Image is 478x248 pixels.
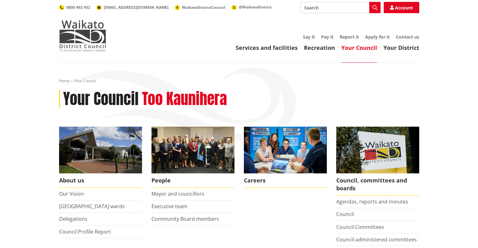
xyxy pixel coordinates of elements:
span: Careers [244,173,327,188]
a: Your Council [341,44,377,51]
a: Community Board members [151,215,219,222]
img: Waikato District Council - Te Kaunihera aa Takiwaa o Waikato [59,20,106,51]
a: Agendas, reports and minutes [336,198,408,205]
img: Waikato-District-Council-sign [336,127,419,173]
a: Council [336,211,354,218]
img: WDC Building 0015 [59,127,142,173]
span: About us [59,173,142,188]
span: 0800 492 452 [66,5,90,10]
a: 2022 Council People [151,127,234,188]
a: Council Committees [336,224,384,230]
a: Home [59,78,70,83]
a: WaikatoDistrictCouncil [175,5,225,10]
h1: Your Council [63,90,139,108]
a: Apply for it [365,34,390,40]
span: WaikatoDistrictCouncil [182,5,225,10]
a: Report it [340,34,359,40]
a: Council Profile Report [59,228,111,235]
nav: breadcrumb [59,78,419,84]
a: 0800 492 452 [59,5,90,10]
span: @WaikatoDistrict [239,4,272,10]
h2: Too Kaunihera [142,90,227,108]
a: [GEOGRAPHIC_DATA] wards [59,203,125,210]
a: Executive team [151,203,187,210]
span: People [151,173,234,188]
a: Our Vision [59,190,84,197]
img: 2022 Council [151,127,234,173]
a: Council-administered committees [336,236,417,243]
a: Account [384,2,419,13]
a: Services and facilities [236,44,298,51]
img: Office staff in meeting - Career page [244,127,327,173]
a: Waikato-District-Council-sign Council, committees and boards [336,127,419,196]
a: Your District [383,44,419,51]
a: Contact us [396,34,419,40]
a: Mayor and councillors [151,190,204,197]
a: [EMAIL_ADDRESS][DOMAIN_NAME] [96,5,168,10]
a: @WaikatoDistrict [232,4,272,10]
span: Your Council [74,78,96,83]
a: Delegations [59,215,87,222]
span: Council, committees and boards [336,173,419,196]
span: [EMAIL_ADDRESS][DOMAIN_NAME] [104,5,168,10]
a: WDC Building 0015 About us [59,127,142,188]
a: Recreation [304,44,335,51]
a: Pay it [321,34,333,40]
a: Careers [244,127,327,188]
a: Say it [303,34,315,40]
input: Search input [300,2,381,13]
